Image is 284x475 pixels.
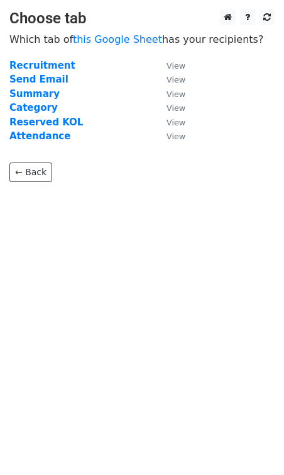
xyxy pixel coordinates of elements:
a: Summary [9,88,60,100]
a: Category [9,102,58,113]
small: View [167,61,185,71]
a: View [154,102,185,113]
a: View [154,117,185,128]
a: View [154,60,185,71]
a: Attendance [9,130,70,142]
a: View [154,88,185,100]
p: Which tab of has your recipients? [9,33,275,46]
a: Reserved KOL [9,117,83,128]
a: Recruitment [9,60,75,71]
a: this Google Sheet [73,33,162,45]
small: View [167,118,185,127]
a: View [154,130,185,142]
a: View [154,74,185,85]
small: View [167,75,185,84]
small: View [167,132,185,141]
small: View [167,89,185,99]
h3: Choose tab [9,9,275,28]
small: View [167,103,185,113]
a: Send Email [9,74,68,85]
a: ← Back [9,163,52,182]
